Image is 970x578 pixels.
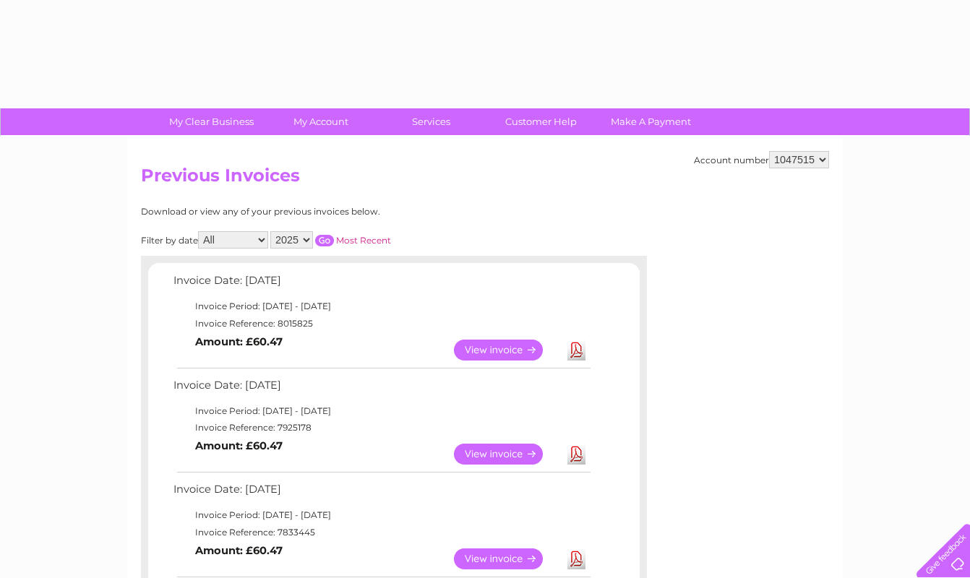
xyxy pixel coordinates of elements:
a: View [454,340,560,361]
a: Download [567,340,585,361]
a: View [454,548,560,569]
b: Amount: £60.47 [195,439,283,452]
a: Download [567,444,585,465]
a: View [454,444,560,465]
td: Invoice Reference: 8015825 [170,315,593,332]
td: Invoice Period: [DATE] - [DATE] [170,298,593,315]
div: Account number [694,151,829,168]
a: Most Recent [336,235,391,246]
a: Make A Payment [591,108,711,135]
b: Amount: £60.47 [195,544,283,557]
a: My Account [262,108,381,135]
div: Download or view any of your previous invoices below. [141,207,520,217]
td: Invoice Period: [DATE] - [DATE] [170,402,593,420]
td: Invoice Period: [DATE] - [DATE] [170,506,593,524]
td: Invoice Date: [DATE] [170,480,593,506]
div: Filter by date [141,231,520,249]
td: Invoice Date: [DATE] [170,271,593,298]
td: Invoice Reference: 7833445 [170,524,593,541]
td: Invoice Reference: 7925178 [170,419,593,436]
h2: Previous Invoices [141,165,829,193]
a: Services [372,108,491,135]
b: Amount: £60.47 [195,335,283,348]
a: Download [567,548,585,569]
a: Customer Help [481,108,601,135]
a: My Clear Business [152,108,271,135]
td: Invoice Date: [DATE] [170,376,593,402]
